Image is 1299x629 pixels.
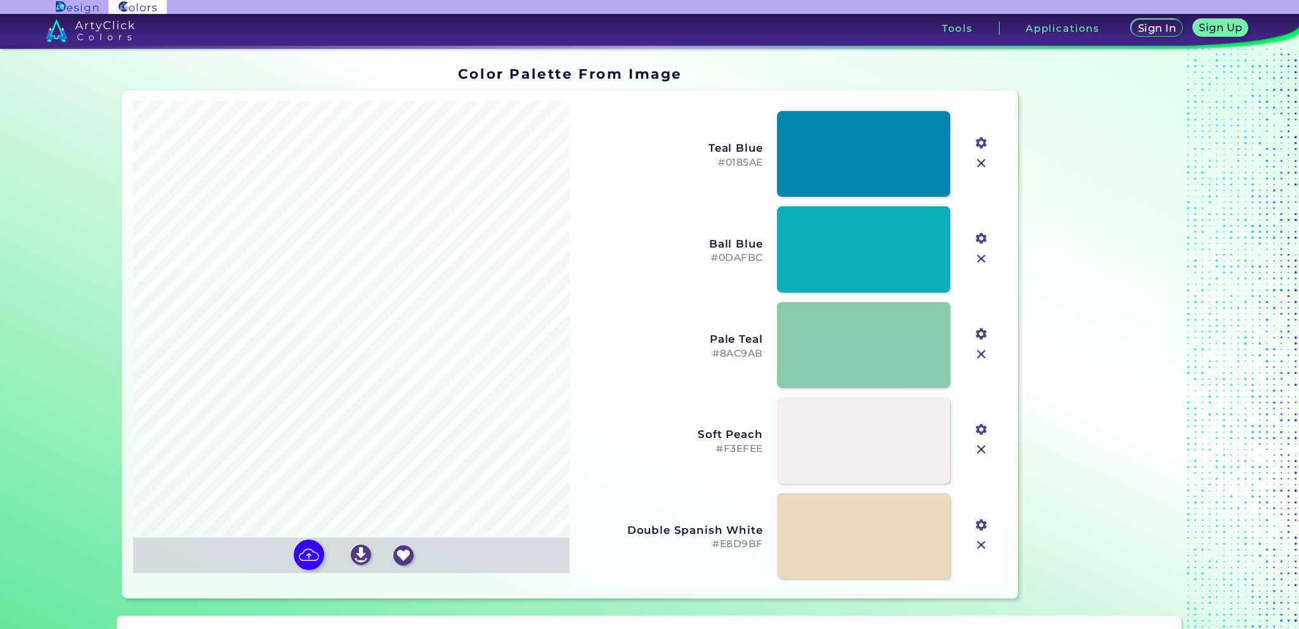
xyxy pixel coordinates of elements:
h5: #8AC9AB [580,348,763,360]
h3: Double Spanish White [580,524,763,536]
img: icon picture [294,540,324,570]
img: icon_close.svg [973,537,989,553]
h5: #E8D9BF [580,538,763,550]
a: Sign Up [1196,20,1246,36]
img: icon_close.svg [973,346,989,362]
h5: #0185AE [580,157,763,169]
img: ArtyClick Design logo [56,1,98,13]
h1: Color Palette From Image [458,64,682,83]
h3: Applications [1026,23,1100,33]
img: icon_favourite_white.svg [393,545,414,566]
h3: Pale Teal [580,333,763,345]
h3: Soft Peach [580,428,763,440]
a: Sign In [1133,20,1180,36]
h5: Sign In [1140,23,1174,33]
h3: Teal Blue [580,142,763,154]
img: icon_close.svg [973,441,989,458]
img: logo_artyclick_colors_white.svg [46,19,135,42]
h5: Sign Up [1201,23,1241,32]
h5: #0DAFBC [580,252,763,264]
img: icon_download_white.svg [351,545,371,565]
h5: #F3EFEE [580,443,763,455]
img: icon_close.svg [973,251,989,267]
img: icon_close.svg [973,155,989,171]
h3: Ball Blue [580,237,763,250]
h3: Tools [942,23,973,33]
